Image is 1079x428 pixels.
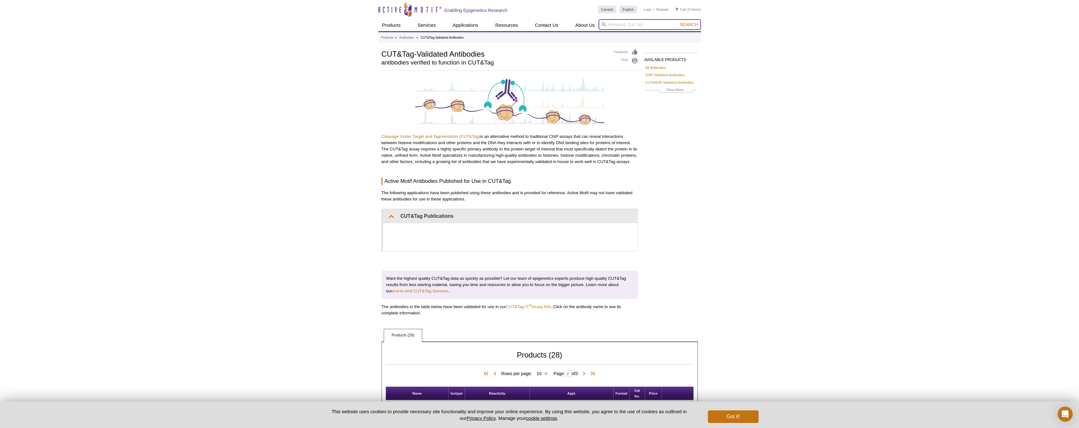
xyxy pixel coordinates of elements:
th: Appl. [530,387,614,400]
a: CUT&RUN-Validated Antibodies [646,80,694,85]
p: The antibodies in the table below have been validated for use in our . Click on the antibody name... [382,304,638,316]
li: | [654,6,655,13]
th: Isotype [449,387,465,400]
a: Antibodies [399,35,414,41]
h2: Products (28) [386,352,694,364]
a: Contact Us [531,19,562,31]
span: Rows per page: [501,370,550,376]
span: Last Page [587,371,597,377]
a: ChIP-Validated Antibodies [646,72,685,78]
span: Next Page [581,371,587,377]
a: end-to-end CUT&Tag Services [392,289,449,293]
h2: Enabling Epigenetics Research [445,8,508,13]
p: The following applications have been published using these antibodies and is provided for referen... [382,190,638,202]
a: Applications [449,19,482,31]
td: 100 µg [614,400,629,416]
input: Keyword, Cat. No. [599,19,701,30]
a: CUT&Tag-IT®Assay Kits [506,304,551,309]
a: Services [414,19,440,31]
a: Privacy Policy [467,415,496,421]
button: Search [678,22,700,27]
a: Show More [646,87,697,94]
li: » [395,36,397,39]
a: Resources [491,19,522,31]
span: 3 [575,371,578,376]
th: Format [614,387,629,400]
a: Cleavage Under Target and Tagmentation (CUT&Tag) [382,134,480,139]
td: 39765 [629,400,645,416]
td: $US 585 [645,400,662,416]
a: About Us [571,19,599,31]
img: CUT&Tag [415,77,604,125]
h3: Active Motif Antibodies Published for Use in CUT&Tag [382,177,638,185]
a: English [619,6,637,13]
a: Products (28) [384,329,422,342]
span: Previous Page [492,371,498,377]
summary: CUT&Tag Publications [383,209,638,223]
button: cookie settings [526,415,557,421]
a: Login [643,7,652,12]
span: First Page [482,371,492,377]
li: (0 items) [675,6,701,13]
a: Print [614,57,638,64]
span: Search [680,22,698,27]
th: Price [645,387,662,400]
sup: ® [529,303,531,307]
th: Reactivity [465,387,530,400]
h2: AVAILABLE PRODUCTS [644,53,698,64]
img: Your Cart [675,8,678,11]
p: This website uses cookies to provide necessary site functionality and improve your online experie... [321,408,698,421]
a: Register [656,7,669,12]
button: Got it! [708,410,758,423]
span: Page of [550,370,581,377]
a: Cart [675,7,686,12]
p: is an alternative method to traditional ChIP assays that can reveal interactions between histone ... [382,133,638,165]
th: Name [386,387,449,400]
th: Cat No. [629,387,645,400]
a: Products [378,19,405,31]
a: All Antibodies [646,65,666,70]
p: Want the highest quality CUT&Tag data as quickly as possible? Let our team of epigenetics experts... [382,271,638,299]
a: Products [381,35,393,41]
a: Feedback [614,49,638,56]
li: » [416,36,418,39]
h2: antibodies verified to function in CUT&Tag [382,60,608,65]
div: Open Intercom Messenger [1058,407,1073,422]
h1: CUT&Tag-Validated Antibodies [382,49,608,58]
li: CUT&Tag-Validated Antibodies [421,36,464,39]
a: Canada [598,6,617,13]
